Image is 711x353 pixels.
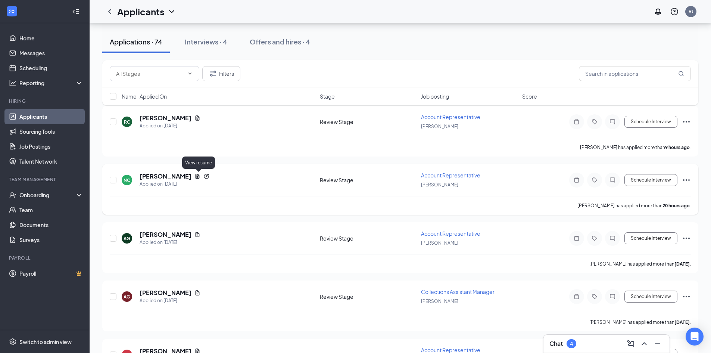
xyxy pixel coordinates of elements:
[167,7,176,16] svg: ChevronDown
[110,37,162,46] div: Applications · 74
[140,297,200,304] div: Applied on [DATE]
[19,266,83,281] a: PayrollCrown
[250,37,310,46] div: Offers and hires · 4
[624,232,677,244] button: Schedule Interview
[421,240,458,246] span: [PERSON_NAME]
[590,119,599,125] svg: Tag
[608,119,617,125] svg: ChatInactive
[209,69,218,78] svg: Filter
[194,115,200,121] svg: Document
[9,98,82,104] div: Hiring
[19,139,83,154] a: Job Postings
[19,61,83,75] a: Scheduling
[105,7,114,16] svg: ChevronLeft
[682,176,691,185] svg: Ellipses
[689,8,693,15] div: RJ
[194,173,200,179] svg: Document
[140,289,191,297] h5: [PERSON_NAME]
[194,290,200,296] svg: Document
[19,191,77,199] div: Onboarding
[140,239,200,246] div: Applied on [DATE]
[590,177,599,183] svg: Tag
[203,173,209,179] svg: Reapply
[608,235,617,241] svg: ChatInactive
[421,172,480,179] span: Account Representative
[589,319,691,325] p: [PERSON_NAME] has applied more than .
[9,79,16,87] svg: Analysis
[9,255,82,261] div: Payroll
[122,93,167,100] span: Name · Applied On
[19,31,83,46] a: Home
[682,292,691,301] svg: Ellipses
[421,288,495,295] span: Collections Assistant Manager
[570,341,573,347] div: 4
[572,235,581,241] svg: Note
[640,339,649,348] svg: ChevronUp
[670,7,679,16] svg: QuestionInfo
[589,261,691,267] p: [PERSON_NAME] has applied more than .
[124,119,130,125] div: RC
[124,235,130,242] div: AG
[572,294,581,300] svg: Note
[320,235,417,242] div: Review Stage
[682,234,691,243] svg: Ellipses
[626,339,635,348] svg: ComposeMessage
[421,124,458,129] span: [PERSON_NAME]
[8,7,16,15] svg: WorkstreamLogo
[140,122,200,130] div: Applied on [DATE]
[19,202,83,217] a: Team
[19,124,83,139] a: Sourcing Tools
[579,66,691,81] input: Search in applications
[421,114,480,120] span: Account Representative
[590,235,599,241] svg: Tag
[421,182,458,188] span: [PERSON_NAME]
[124,294,130,300] div: AG
[678,71,684,77] svg: MagnifyingGlass
[686,328,704,346] div: Open Intercom Messenger
[116,69,184,78] input: All Stages
[682,117,691,126] svg: Ellipses
[625,338,637,350] button: ComposeMessage
[654,7,662,16] svg: Notifications
[652,338,664,350] button: Minimize
[674,261,690,267] b: [DATE]
[572,177,581,183] svg: Note
[185,37,227,46] div: Interviews · 4
[421,230,480,237] span: Account Representative
[19,338,72,346] div: Switch to admin view
[19,217,83,232] a: Documents
[140,230,191,239] h5: [PERSON_NAME]
[124,177,130,183] div: NC
[674,319,690,325] b: [DATE]
[320,293,417,300] div: Review Stage
[549,340,563,348] h3: Chat
[202,66,240,81] button: Filter Filters
[624,174,677,186] button: Schedule Interview
[72,8,79,15] svg: Collapse
[320,118,417,126] div: Review Stage
[117,5,164,18] h1: Applicants
[19,109,83,124] a: Applicants
[9,338,16,346] svg: Settings
[421,298,458,304] span: [PERSON_NAME]
[182,157,215,169] div: View resume
[140,180,209,188] div: Applied on [DATE]
[194,232,200,238] svg: Document
[624,116,677,128] button: Schedule Interview
[608,294,617,300] svg: ChatInactive
[187,71,193,77] svg: ChevronDown
[572,119,581,125] svg: Note
[662,203,690,208] b: 20 hours ago
[653,339,662,348] svg: Minimize
[522,93,537,100] span: Score
[19,79,84,87] div: Reporting
[320,93,335,100] span: Stage
[608,177,617,183] svg: ChatInactive
[590,294,599,300] svg: Tag
[577,202,691,209] p: [PERSON_NAME] has applied more than .
[421,93,449,100] span: Job posting
[19,232,83,247] a: Surveys
[624,291,677,303] button: Schedule Interview
[9,191,16,199] svg: UserCheck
